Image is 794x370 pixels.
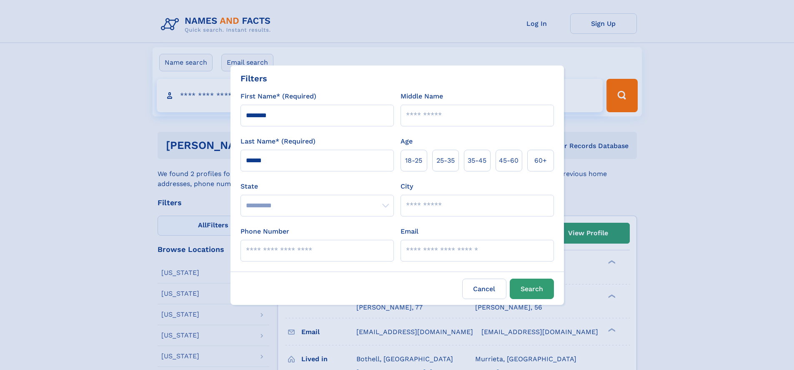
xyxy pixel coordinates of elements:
label: First Name* (Required) [240,91,316,101]
span: 35‑45 [468,156,486,166]
label: Age [401,136,413,146]
label: State [240,181,394,191]
label: Phone Number [240,227,289,237]
label: Cancel [462,279,506,299]
label: Email [401,227,418,237]
span: 45‑60 [499,156,518,166]
label: City [401,181,413,191]
button: Search [510,279,554,299]
div: Filters [240,72,267,85]
span: 18‑25 [405,156,422,166]
span: 60+ [534,156,547,166]
label: Last Name* (Required) [240,136,316,146]
label: Middle Name [401,91,443,101]
span: 25‑35 [436,156,455,166]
